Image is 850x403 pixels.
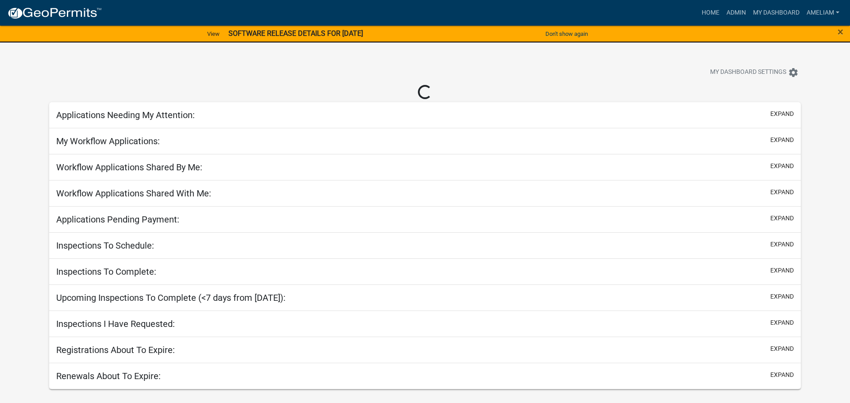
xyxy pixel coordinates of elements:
[770,161,794,171] button: expand
[204,27,223,41] a: View
[56,371,161,381] h5: Renewals About To Expire:
[56,292,286,303] h5: Upcoming Inspections To Complete (<7 days from [DATE]):
[710,67,786,78] span: My Dashboard Settings
[838,27,843,37] button: Close
[56,162,202,173] h5: Workflow Applications Shared By Me:
[770,266,794,275] button: expand
[723,4,750,21] a: Admin
[56,266,156,277] h5: Inspections To Complete:
[56,136,160,146] h5: My Workflow Applications:
[770,135,794,145] button: expand
[56,345,175,355] h5: Registrations About To Expire:
[228,29,363,38] strong: SOFTWARE RELEASE DETAILS FOR [DATE]
[703,64,806,81] button: My Dashboard Settingssettings
[56,214,179,225] h5: Applications Pending Payment:
[56,319,175,329] h5: Inspections I Have Requested:
[56,188,211,199] h5: Workflow Applications Shared With Me:
[770,214,794,223] button: expand
[788,67,799,78] i: settings
[750,4,803,21] a: My Dashboard
[770,109,794,119] button: expand
[770,344,794,353] button: expand
[770,240,794,249] button: expand
[542,27,591,41] button: Don't show again
[770,188,794,197] button: expand
[803,4,843,21] a: AmeliaM
[770,292,794,301] button: expand
[698,4,723,21] a: Home
[838,26,843,38] span: ×
[770,318,794,327] button: expand
[770,370,794,380] button: expand
[56,110,195,120] h5: Applications Needing My Attention:
[56,240,154,251] h5: Inspections To Schedule:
